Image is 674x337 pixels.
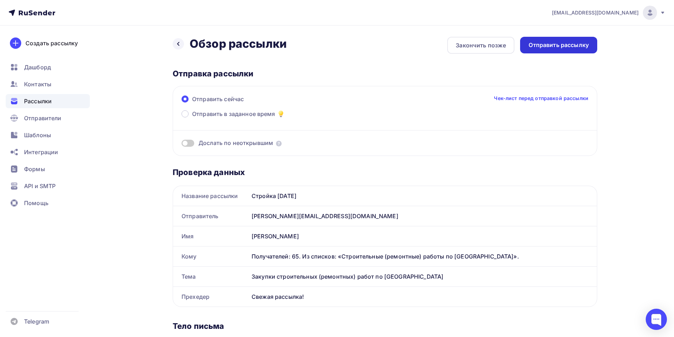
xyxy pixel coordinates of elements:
span: Дашборд [24,63,51,71]
span: Отправить сейчас [192,95,244,103]
div: Прехедер [173,287,249,307]
a: [EMAIL_ADDRESS][DOMAIN_NAME] [104,25,188,30]
a: Шаблоны [6,128,90,142]
p: Доброго утра! Направляем информацию по закупкам строительных (ремонтных работ) по [GEOGRAPHIC_DAT... [42,4,212,45]
div: Имя [173,226,249,246]
div: Название рассылки [173,186,249,206]
a: [EMAIL_ADDRESS][DOMAIN_NAME] [552,6,666,20]
span: API и SMTP [24,182,56,190]
h2: Обзор рассылки [190,37,287,51]
a: Контакты [6,77,90,91]
a: Отправители [6,111,90,125]
div: Тема [173,267,249,286]
span: Дослать по неоткрывшим [198,139,273,147]
span: Формы [24,165,45,173]
span: Контакты [24,80,51,88]
div: Отправитель [173,206,249,226]
span: Отправители [24,114,62,122]
span: Рассылки [24,97,52,105]
div: [PERSON_NAME][EMAIL_ADDRESS][DOMAIN_NAME] [249,206,597,226]
span: Telegram [24,317,49,326]
div: Проверка данных [173,167,597,177]
a: Рассылки [6,94,90,108]
span: Отправить в заданное время [192,110,275,118]
div: Свежая рассылка! [249,287,597,307]
a: Отписаться от рассылки [42,53,99,58]
div: Стройка [DATE] [249,186,597,206]
div: Кому [173,246,249,266]
div: Создать рассылку [25,39,78,47]
a: Чек-лист перед отправкой рассылки [494,95,588,102]
span: Шаблоны [24,131,51,139]
a: Формы [6,162,90,176]
span: [EMAIL_ADDRESS][DOMAIN_NAME] [552,9,639,16]
div: Отправить рассылку [529,41,589,49]
span: Интеграции [24,148,58,156]
div: Отправка рассылки [173,69,597,79]
div: Закупки строительных (ремонтных) работ по [GEOGRAPHIC_DATA] [249,267,597,286]
a: Дашборд [6,60,90,74]
div: [PERSON_NAME] [249,226,597,246]
span: Помощь [24,199,48,207]
div: Тело письма [173,321,597,331]
div: Закончить позже [456,41,506,50]
div: Получателей: 65. Из списков: «Строительные (ремонтные) работы по [GEOGRAPHIC_DATA]». [252,252,588,261]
